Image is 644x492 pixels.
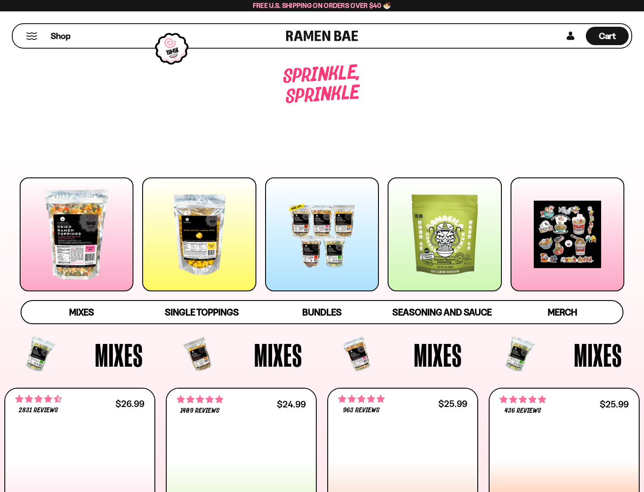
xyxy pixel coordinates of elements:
[392,307,492,318] span: Seasoning and Sauce
[51,27,70,45] a: Shop
[21,301,142,323] a: Mixes
[343,407,380,414] span: 963 reviews
[95,339,143,371] span: Mixes
[382,301,502,323] a: Seasoning and Sauce
[253,1,392,10] span: Free U.S. Shipping on Orders over $40 🍜
[414,339,462,371] span: Mixes
[254,339,302,371] span: Mixes
[142,301,262,323] a: Single Toppings
[115,400,144,408] div: $26.99
[600,400,629,408] div: $25.99
[19,407,58,414] span: 2831 reviews
[438,400,467,408] div: $25.99
[262,301,382,323] a: Bundles
[69,307,94,318] span: Mixes
[502,301,623,323] a: Merch
[51,30,70,42] span: Shop
[599,31,616,41] span: Cart
[15,393,62,405] span: 4.68 stars
[548,307,577,318] span: Merch
[165,307,239,318] span: Single Toppings
[574,339,622,371] span: Mixes
[504,407,541,414] span: 436 reviews
[277,400,306,408] div: $24.99
[177,394,223,405] span: 4.76 stars
[338,393,385,405] span: 4.75 stars
[586,24,629,48] div: Cart
[26,32,38,40] button: Mobile Menu Trigger
[500,394,546,405] span: 4.76 stars
[302,307,342,318] span: Bundles
[180,407,219,414] span: 1409 reviews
